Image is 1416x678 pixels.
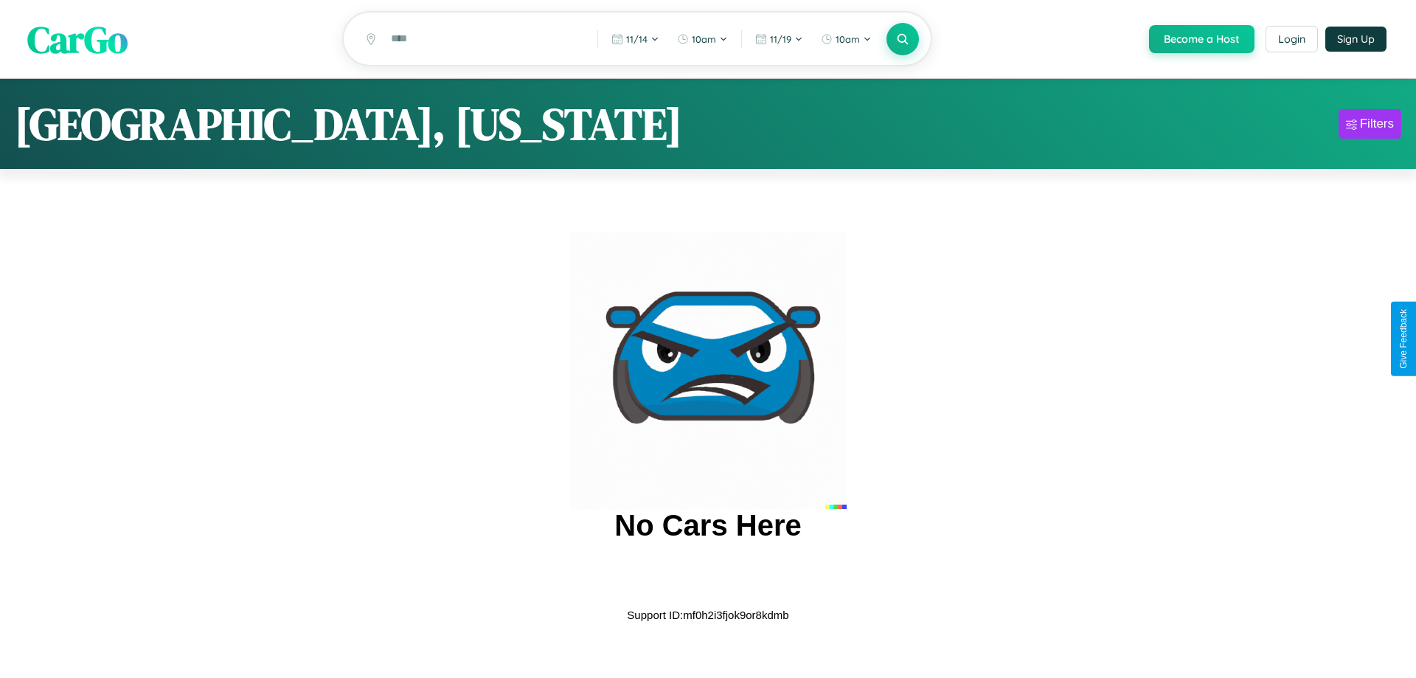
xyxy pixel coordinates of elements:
button: Sign Up [1325,27,1386,52]
p: Support ID: mf0h2i3fjok9or8kdmb [627,605,788,625]
button: Filters [1339,109,1401,139]
h2: No Cars Here [614,509,801,542]
span: 11 / 14 [626,33,648,45]
button: Login [1266,26,1318,52]
span: 11 / 19 [770,33,791,45]
img: car [569,232,847,509]
div: Give Feedback [1398,309,1409,369]
h1: [GEOGRAPHIC_DATA], [US_STATE] [15,94,682,154]
div: Filters [1360,117,1394,131]
button: 10am [670,27,735,51]
span: 10am [692,33,716,45]
button: 11/19 [748,27,811,51]
button: Become a Host [1149,25,1254,53]
span: CarGo [27,13,128,64]
button: 11/14 [604,27,667,51]
button: 10am [813,27,879,51]
span: 10am [836,33,860,45]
